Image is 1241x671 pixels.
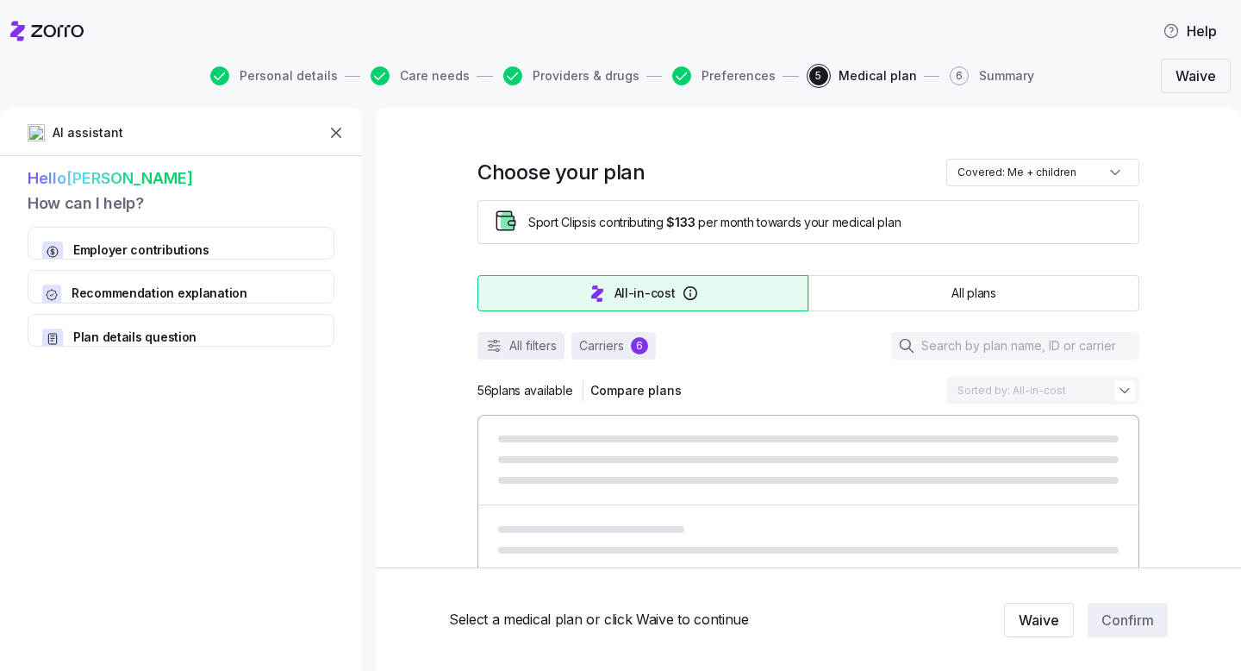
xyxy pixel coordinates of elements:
span: Personal details [240,70,338,82]
span: Help [1163,21,1217,41]
span: Carriers [579,337,624,354]
span: AI assistant [52,123,124,142]
span: Confirm [1101,610,1154,630]
span: 6 [950,66,969,85]
a: Providers & drugs [500,66,639,85]
a: Care needs [367,66,470,85]
button: Care needs [371,66,470,85]
button: All filters [477,332,564,360]
span: Preferences [702,70,776,82]
button: Help [1149,14,1231,48]
a: 5Medical plan [806,66,917,85]
span: All plans [951,285,995,302]
span: Waive [1176,66,1216,86]
span: Plan details question [73,329,293,346]
span: How can I help? [28,191,334,216]
input: Order by dropdown [946,377,1139,404]
button: Providers & drugs [503,66,639,85]
span: Summary [979,70,1034,82]
img: ai-icon.png [28,124,45,141]
span: 56 plans available [477,382,572,399]
span: Hello [PERSON_NAME] [28,166,334,191]
span: Care needs [400,70,470,82]
button: 5Medical plan [809,66,917,85]
span: Medical plan [839,70,917,82]
button: Confirm [1088,603,1168,637]
button: Personal details [210,66,338,85]
span: Providers & drugs [533,70,639,82]
button: Preferences [672,66,776,85]
span: Waive [1019,610,1059,630]
span: Compare plans [590,382,682,399]
span: Select a medical plan or click Waive to continue [449,609,924,630]
span: All-in-cost [614,285,676,302]
button: Carriers6 [571,332,656,360]
a: Personal details [207,66,338,85]
span: Employer contributions [73,241,314,259]
button: 6Summary [950,66,1034,85]
h1: Choose your plan [477,159,645,185]
span: $133 [666,214,695,231]
input: Search by plan name, ID or carrier [891,332,1139,360]
span: 5 [809,66,828,85]
span: Recommendation explanation [72,285,320,302]
span: Sport Clips is contributing per month towards your medical plan [528,214,901,231]
span: All filters [509,337,557,354]
div: 6 [631,337,648,354]
a: Preferences [669,66,776,85]
button: Waive [1161,59,1231,93]
button: Waive [1004,603,1074,637]
button: Compare plans [583,377,689,404]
